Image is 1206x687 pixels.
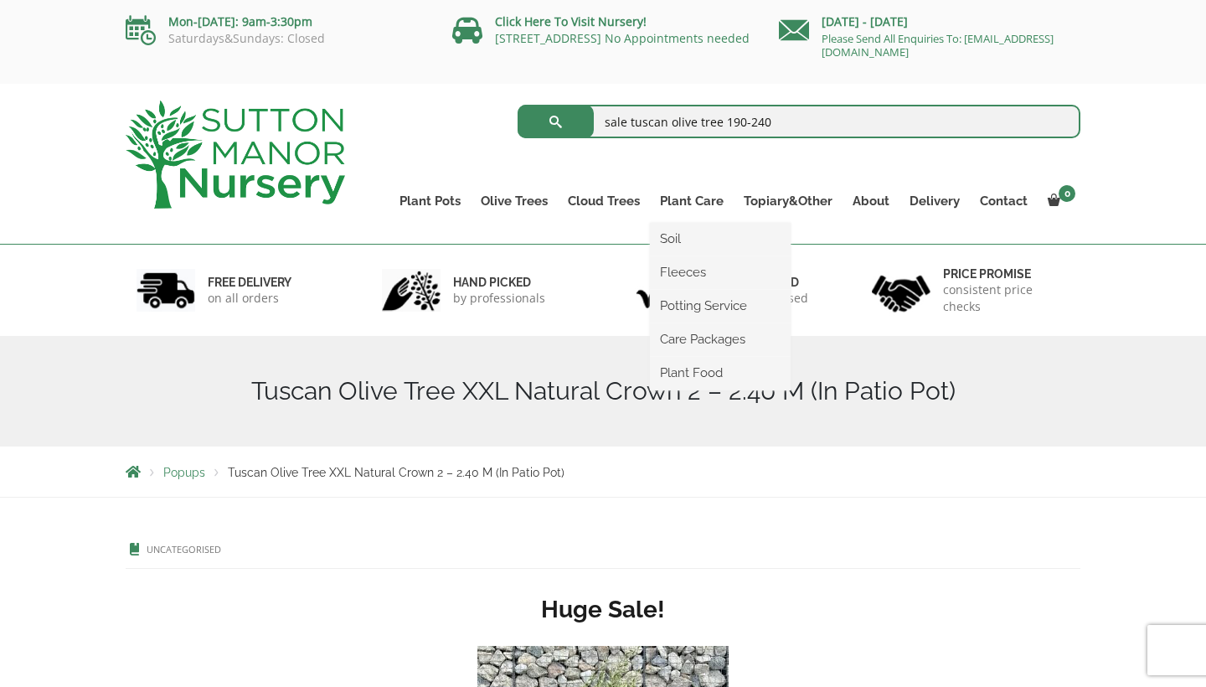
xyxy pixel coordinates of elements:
h1: Tuscan Olive Tree XXL Natural Crown 2 – 2.40 M (In Patio Pot) [126,376,1080,406]
a: Please Send All Enquiries To: [EMAIL_ADDRESS][DOMAIN_NAME] [822,31,1054,59]
nav: Breadcrumbs [126,465,1080,478]
a: Topiary&Other [734,189,843,213]
a: About [843,189,899,213]
img: 4.jpg [872,265,930,316]
a: [STREET_ADDRESS] No Appointments needed [495,30,750,46]
img: 3.jpg [626,269,685,312]
input: Search... [518,105,1081,138]
p: Saturdays&Sundays: Closed [126,32,427,45]
a: Click Here To Visit Nursery! [495,13,647,29]
img: logo [126,101,345,209]
img: 2.jpg [382,269,441,312]
p: [DATE] - [DATE] [779,12,1080,32]
a: Contact [970,189,1038,213]
a: Cloud Trees [558,189,650,213]
a: Plant Pots [389,189,471,213]
a: 0 [1038,189,1080,213]
p: Mon-[DATE]: 9am-3:30pm [126,12,427,32]
a: Delivery [899,189,970,213]
a: Care Packages [650,327,791,352]
a: Plant Care [650,189,734,213]
span: Tuscan Olive Tree XXL Natural Crown 2 – 2.40 M (In Patio Pot) [228,466,564,479]
p: by professionals [453,290,545,307]
p: on all orders [208,290,291,307]
p: consistent price checks [943,282,1070,315]
h6: Price promise [943,266,1070,282]
a: Olive Trees [471,189,558,213]
h6: FREE DELIVERY [208,275,291,290]
strong: Huge Sale! [541,596,665,623]
a: Popups [163,466,205,479]
a: Soil [650,226,791,251]
span: 0 [1059,185,1075,202]
a: Potting Service [650,293,791,318]
h6: hand picked [453,275,545,290]
img: 1.jpg [137,269,195,312]
span: Uncategorised [128,543,221,555]
a: Plant Food [650,360,791,385]
a: Fleeces [650,260,791,285]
